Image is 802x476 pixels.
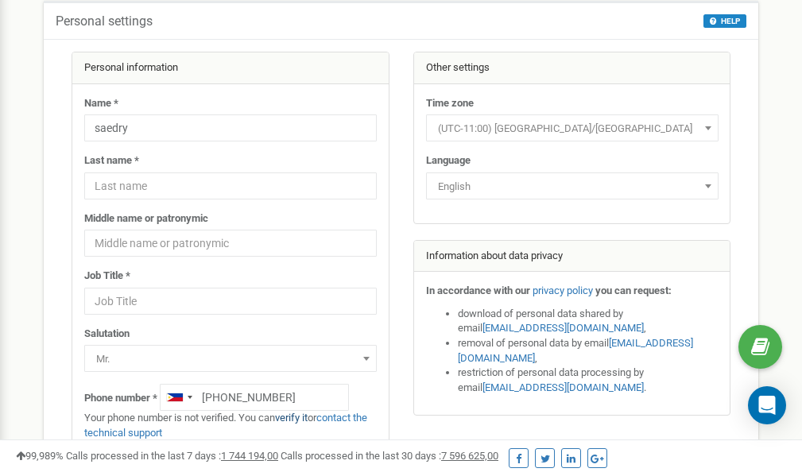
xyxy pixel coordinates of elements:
[84,172,377,199] input: Last name
[84,269,130,284] label: Job Title *
[426,114,719,141] span: (UTC-11:00) Pacific/Midway
[84,211,208,226] label: Middle name or patronymic
[458,337,693,364] a: [EMAIL_ADDRESS][DOMAIN_NAME]
[595,284,672,296] strong: you can request:
[72,52,389,84] div: Personal information
[275,412,308,424] a: verify it
[84,412,367,439] a: contact the technical support
[458,366,719,395] li: restriction of personal data processing by email .
[84,96,118,111] label: Name *
[161,385,197,410] div: Telephone country code
[458,336,719,366] li: removal of personal data by email ,
[533,284,593,296] a: privacy policy
[441,450,498,462] u: 7 596 625,00
[426,172,719,199] span: English
[160,384,349,411] input: +1-800-555-55-55
[221,450,278,462] u: 1 744 194,00
[66,450,278,462] span: Calls processed in the last 7 days :
[703,14,746,28] button: HELP
[56,14,153,29] h5: Personal settings
[84,288,377,315] input: Job Title
[90,348,371,370] span: Mr.
[432,176,713,198] span: English
[84,345,377,372] span: Mr.
[482,381,644,393] a: [EMAIL_ADDRESS][DOMAIN_NAME]
[16,450,64,462] span: 99,989%
[414,52,730,84] div: Other settings
[84,114,377,141] input: Name
[748,386,786,424] div: Open Intercom Messenger
[482,322,644,334] a: [EMAIL_ADDRESS][DOMAIN_NAME]
[84,411,377,440] p: Your phone number is not verified. You can or
[426,96,474,111] label: Time zone
[414,241,730,273] div: Information about data privacy
[458,307,719,336] li: download of personal data shared by email ,
[84,153,139,168] label: Last name *
[281,450,498,462] span: Calls processed in the last 30 days :
[84,230,377,257] input: Middle name or patronymic
[426,153,471,168] label: Language
[432,118,713,140] span: (UTC-11:00) Pacific/Midway
[426,284,530,296] strong: In accordance with our
[84,391,157,406] label: Phone number *
[84,327,130,342] label: Salutation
